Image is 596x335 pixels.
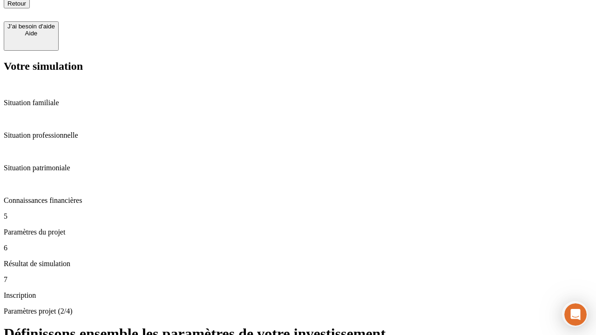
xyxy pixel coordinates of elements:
[4,21,59,51] button: J’ai besoin d'aideAide
[4,164,592,172] p: Situation patrimoniale
[562,301,588,327] iframe: Intercom live chat discovery launcher
[564,303,587,326] iframe: Intercom live chat
[4,244,592,252] p: 6
[4,99,592,107] p: Situation familiale
[7,23,55,30] div: J’ai besoin d'aide
[7,30,55,37] div: Aide
[4,60,592,73] h2: Votre simulation
[4,196,592,205] p: Connaissances financières
[4,291,592,300] p: Inscription
[4,228,592,236] p: Paramètres du projet
[4,275,592,284] p: 7
[4,307,592,315] p: Paramètres projet (2/4)
[4,212,592,221] p: 5
[4,131,592,140] p: Situation professionnelle
[4,260,592,268] p: Résultat de simulation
